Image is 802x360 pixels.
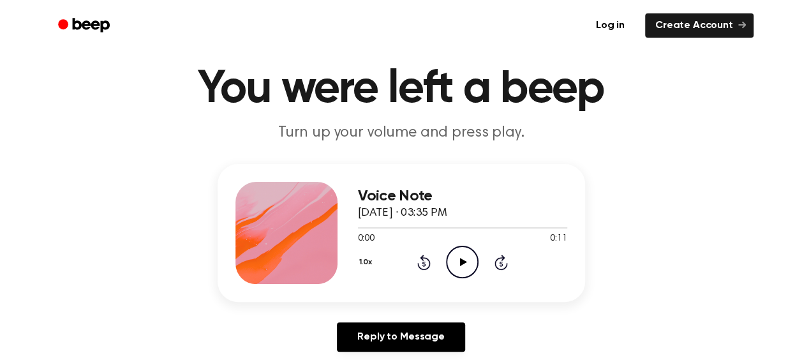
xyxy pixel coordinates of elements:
span: 0:11 [550,232,567,246]
a: Log in [583,11,637,40]
h1: You were left a beep [75,66,728,112]
p: Turn up your volume and press play. [156,123,646,144]
a: Create Account [645,13,754,38]
a: Beep [49,13,121,38]
button: 1.0x [358,251,377,273]
span: 0:00 [358,232,375,246]
a: Reply to Message [337,322,464,352]
span: [DATE] · 03:35 PM [358,207,447,219]
h3: Voice Note [358,188,567,205]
